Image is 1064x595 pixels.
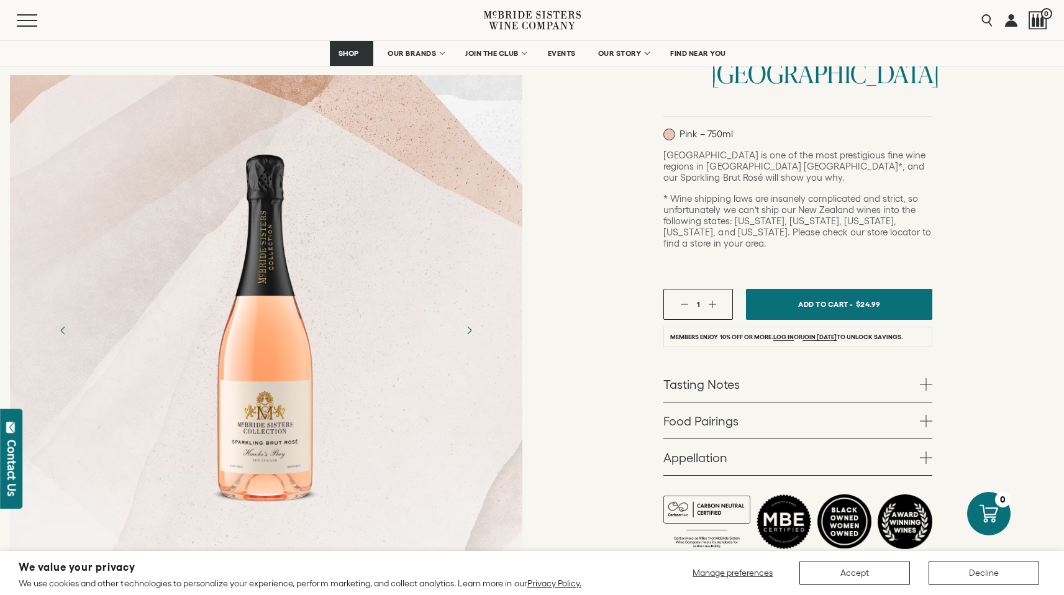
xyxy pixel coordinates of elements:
a: OUR BRANDS [380,41,451,66]
a: OUR STORY [590,41,657,66]
span: EVENTS [548,49,576,58]
p: Pink – 750ml [663,129,733,140]
span: 0 [1041,8,1052,19]
button: Mobile Menu Trigger [17,14,61,27]
p: We use cookies and other technologies to personalize your experience, perform marketing, and coll... [19,578,581,589]
span: JOIN THE CLUB [465,49,519,58]
span: $24.99 [856,295,881,313]
span: OUR BRANDS [388,49,436,58]
span: SHOP [338,49,359,58]
a: SHOP [330,41,373,66]
a: Food Pairings [663,402,932,438]
a: join [DATE] [803,334,837,341]
span: Add To Cart - [798,295,853,313]
div: 0 [995,492,1011,507]
li: Members enjoy 10% off or more. or to unlock savings. [663,327,932,347]
button: Next [453,314,485,347]
a: JOIN THE CLUB [457,41,534,66]
span: OUR STORY [598,49,642,58]
div: Contact Us [6,440,18,496]
span: Manage preferences [693,568,773,578]
a: Tasting Notes [663,366,932,402]
a: Log in [773,334,794,341]
span: 1 [697,300,700,308]
span: [GEOGRAPHIC_DATA] is one of the most prestigious fine wine regions in [GEOGRAPHIC_DATA] [GEOGRAPH... [663,150,925,183]
button: Decline [929,561,1039,585]
a: EVENTS [540,41,584,66]
a: Appellation [663,439,932,475]
button: Accept [799,561,910,585]
span: * Wine shipping laws are insanely complicated and strict, so unfortunately we can’t ship our New ... [663,193,931,248]
button: Previous [47,314,80,347]
span: FIND NEAR YOU [670,49,726,58]
h2: We value your privacy [19,562,581,573]
a: FIND NEAR YOU [662,41,734,66]
button: Manage preferences [685,561,781,585]
button: Add To Cart - $24.99 [746,289,932,320]
a: Privacy Policy. [527,578,581,588]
